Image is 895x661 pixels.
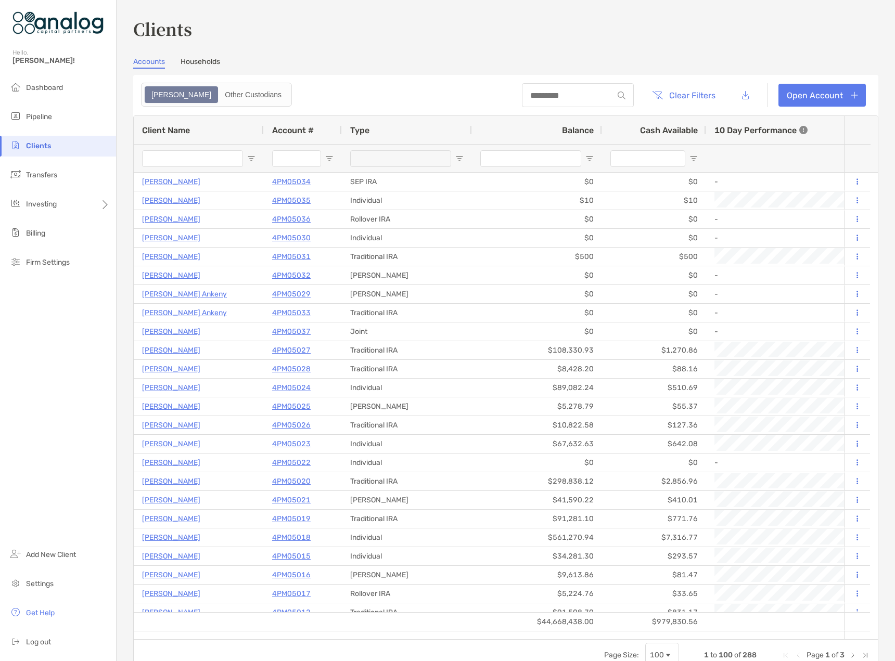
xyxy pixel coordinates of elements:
a: 4PM05025 [272,400,311,413]
div: $510.69 [602,379,706,397]
div: $642.08 [602,435,706,453]
div: Last Page [861,651,870,659]
div: $500 [602,248,706,266]
button: Open Filter Menu [325,154,334,163]
a: 4PM05035 [272,194,311,207]
div: [PERSON_NAME] [342,566,472,584]
a: 4PM05033 [272,306,311,319]
span: 1 [825,651,830,659]
div: $67,632.63 [472,435,602,453]
div: $0 [472,229,602,247]
span: Account # [272,125,314,135]
p: 4PM05015 [272,550,311,563]
p: 4PM05019 [272,512,311,525]
a: 4PM05023 [272,437,311,450]
img: get-help icon [9,606,22,618]
div: $500 [472,248,602,266]
div: SEP IRA [342,173,472,191]
a: [PERSON_NAME] [142,250,200,263]
p: [PERSON_NAME] [142,175,200,188]
div: Traditional IRA [342,341,472,359]
p: 4PM05016 [272,568,311,581]
a: 4PM05028 [272,362,311,375]
div: $89,082.24 [472,379,602,397]
a: [PERSON_NAME] [142,456,200,469]
img: Zoe Logo [12,4,104,42]
div: $7,316.77 [602,528,706,547]
span: Page [807,651,824,659]
img: billing icon [9,226,22,239]
a: 4PM05030 [272,231,311,244]
p: [PERSON_NAME] [142,475,200,488]
input: Account # Filter Input [272,150,321,167]
div: Rollover IRA [342,585,472,603]
a: [PERSON_NAME] [142,419,200,432]
span: Add New Client [26,550,76,559]
a: 4PM05036 [272,213,311,226]
a: [PERSON_NAME] [142,568,200,581]
a: [PERSON_NAME] [142,400,200,413]
div: $0 [602,229,706,247]
button: Open Filter Menu [455,154,464,163]
p: [PERSON_NAME] [142,231,200,244]
button: Open Filter Menu [689,154,698,163]
button: Clear Filters [644,84,723,107]
div: Traditional IRA [342,304,472,322]
a: 4PM05021 [272,494,311,507]
a: Households [181,57,220,69]
div: $91,508.70 [472,603,602,621]
div: $10,822.58 [472,416,602,434]
p: [PERSON_NAME] [142,381,200,394]
input: Client Name Filter Input [142,150,243,167]
a: 4PM05031 [272,250,311,263]
span: Settings [26,579,54,588]
a: 4PM05017 [272,587,311,600]
div: 10 Day Performance [714,116,808,144]
input: Balance Filter Input [480,150,581,167]
div: $771.76 [602,510,706,528]
div: $0 [602,173,706,191]
div: Traditional IRA [342,360,472,378]
div: $0 [602,285,706,303]
p: [PERSON_NAME] Ankeny [142,306,227,319]
div: $561,270.94 [472,528,602,547]
div: $81.47 [602,566,706,584]
p: [PERSON_NAME] [142,362,200,375]
div: Individual [342,379,472,397]
a: 4PM05034 [272,175,311,188]
p: [PERSON_NAME] [142,213,200,226]
h3: Clients [133,17,878,41]
div: $0 [602,266,706,284]
span: Clients [26,141,51,150]
div: Zoe [146,87,217,102]
a: 4PM05037 [272,325,311,338]
div: $127.36 [602,416,706,434]
a: [PERSON_NAME] [142,531,200,544]
img: investing icon [9,197,22,210]
span: Transfers [26,171,57,179]
span: Balance [562,125,594,135]
input: Cash Available Filter Input [610,150,685,167]
div: Traditional IRA [342,472,472,490]
div: $41,590.22 [472,491,602,509]
button: Open Filter Menu [247,154,255,163]
img: firm-settings icon [9,255,22,268]
div: Individual [342,547,472,565]
div: $0 [472,173,602,191]
span: Cash Available [640,125,698,135]
div: $88.16 [602,360,706,378]
span: Log out [26,638,51,646]
a: 4PM05027 [272,344,311,357]
div: Individual [342,453,472,472]
p: 4PM05022 [272,456,311,469]
a: [PERSON_NAME] [142,325,200,338]
a: 4PM05012 [272,606,311,619]
div: $0 [602,210,706,228]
